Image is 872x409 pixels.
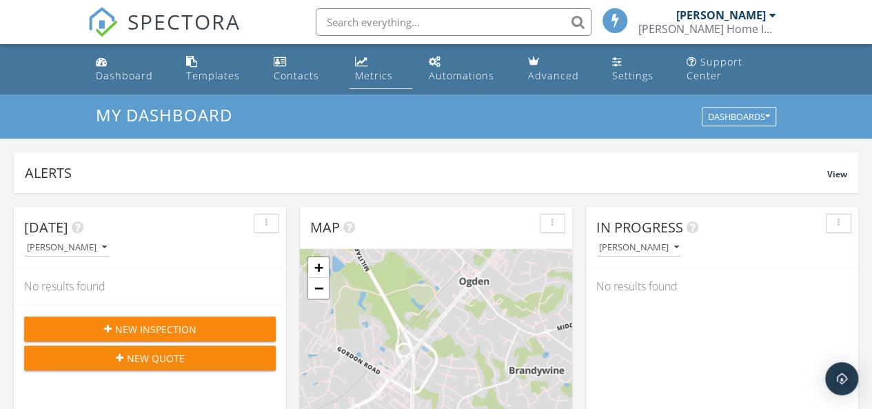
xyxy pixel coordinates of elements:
button: New Inspection [24,317,276,341]
div: Support Center [687,55,742,82]
span: View [827,168,847,180]
a: Zoom in [308,257,329,278]
div: Contacts [274,69,319,82]
div: [PERSON_NAME] [599,243,679,252]
div: Templates [186,69,240,82]
a: Advanced [523,50,596,89]
span: New Inspection [115,322,196,337]
div: Dashboard [96,69,153,82]
div: Dashboards [708,112,770,122]
button: Dashboards [702,108,776,127]
span: New Quote [127,351,185,366]
span: My Dashboard [96,103,232,126]
input: Search everything... [316,8,591,36]
span: Map [310,218,340,237]
div: Automations [429,69,494,82]
button: [PERSON_NAME] [596,239,682,257]
span: SPECTORA [128,7,241,36]
img: The Best Home Inspection Software - Spectora [88,7,118,37]
div: Advanced [528,69,579,82]
div: No results found [586,268,858,305]
a: Support Center [681,50,782,89]
span: [DATE] [24,218,68,237]
a: Metrics [349,50,412,89]
a: Settings [607,50,670,89]
div: Ivey Home Inspection Service [638,22,776,36]
div: [PERSON_NAME] [27,243,107,252]
div: Metrics [355,69,393,82]
a: Contacts [268,50,338,89]
a: Automations (Basic) [423,50,511,89]
div: No results found [14,268,286,305]
a: Templates [181,50,257,89]
div: Open Intercom Messenger [825,362,858,395]
button: [PERSON_NAME] [24,239,110,257]
a: Dashboard [90,50,170,89]
div: Alerts [25,163,827,182]
div: [PERSON_NAME] [676,8,766,22]
a: Zoom out [308,278,329,299]
button: New Quote [24,346,276,370]
a: SPECTORA [88,19,241,48]
span: In Progress [596,218,683,237]
div: Settings [612,69,653,82]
